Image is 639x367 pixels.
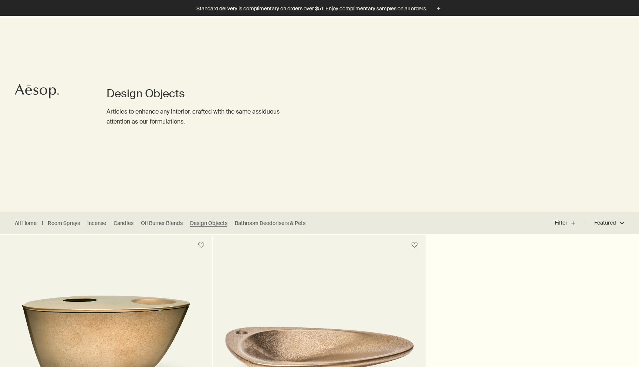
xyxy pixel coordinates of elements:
button: Standard delivery is complimentary on orders over $51. Enjoy complimentary samples on all orders. [196,4,443,13]
a: Design Objects [190,220,227,227]
a: Oil Burner Blends [141,220,183,227]
button: Featured [585,214,624,232]
a: All Home [15,220,37,227]
svg: Aesop [15,84,59,99]
p: Articles to enhance any interior, crafted with the same assiduous attention as our formulations. [106,107,290,127]
a: Candles [114,220,133,227]
button: Save to cabinet [408,239,421,252]
a: Aesop [13,82,61,102]
h1: Design Objects [106,86,290,101]
button: Save to cabinet [195,239,208,252]
p: Standard delivery is complimentary on orders over $51. Enjoy complimentary samples on all orders. [196,5,427,13]
a: Bathroom Deodorisers & Pets [235,220,305,227]
a: Room Sprays [48,220,80,227]
a: Incense [87,220,106,227]
button: Filter [555,214,585,232]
